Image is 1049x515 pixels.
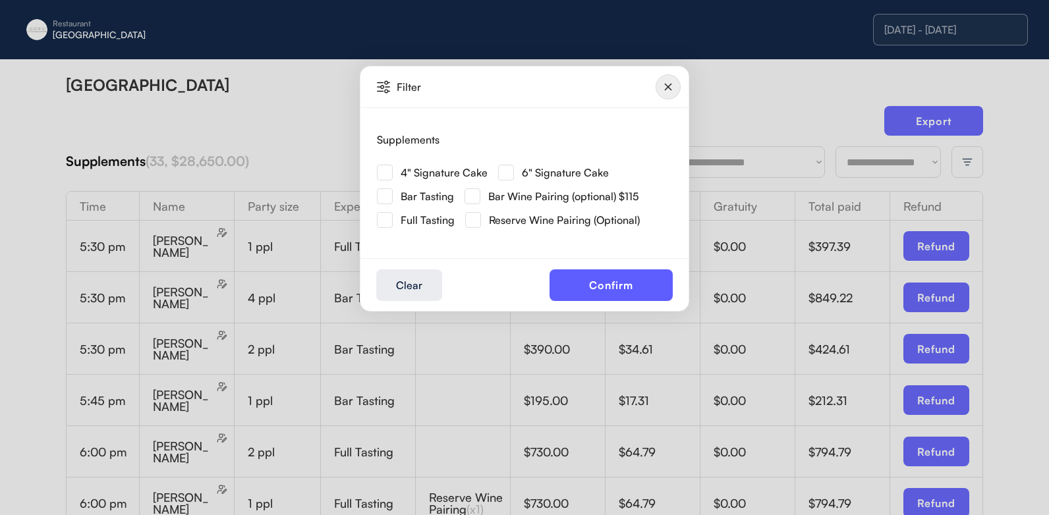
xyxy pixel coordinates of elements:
img: Rectangle%20315.svg [465,188,480,204]
button: Confirm [550,269,673,301]
div: Supplements [377,134,439,145]
img: Vector%20%2835%29.svg [377,80,390,94]
button: Clear [376,269,442,301]
img: Rectangle%20315.svg [465,212,481,228]
img: Group%2010124643.svg [656,74,681,99]
div: Reserve Wine Pairing (Optional) [489,215,640,225]
div: 6" Signature Cake [522,167,609,178]
div: Filter [397,82,495,92]
img: Rectangle%20315.svg [377,212,393,228]
div: Bar Tasting [401,191,454,202]
div: 4" Signature Cake [401,167,488,178]
div: Bar Wine Pairing (optional) $115 [488,191,638,202]
img: Rectangle%20315.svg [498,165,514,180]
img: Rectangle%20315.svg [377,165,393,180]
img: Rectangle%20315.svg [377,188,393,204]
div: Full Tasting [401,215,455,225]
